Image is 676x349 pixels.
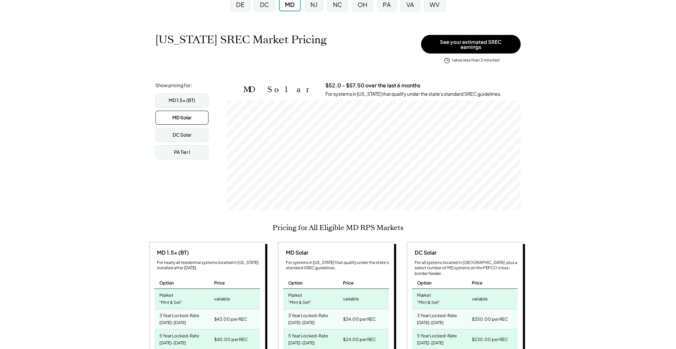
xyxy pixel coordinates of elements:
[472,294,488,303] div: variable
[417,339,444,348] div: [DATE]-[DATE]
[172,114,192,121] div: MD Solar
[288,318,315,327] div: [DATE]-[DATE]
[157,260,260,271] div: For nearly all residential systems located in [US_STATE] installed after [DATE].
[155,82,192,89] div: Show pricing for:
[421,35,521,54] button: See your estimated SREC earnings
[452,58,500,63] div: takes less than 2 minutes!
[333,0,342,9] div: NC
[174,149,190,156] div: PA Tier I
[325,82,420,89] h3: $52.0 - $57.50 over the last 6 months
[288,331,328,339] div: 5 Year Locked-Rate
[417,311,457,318] div: 3 Year Locked-Rate
[417,331,457,339] div: 5 Year Locked-Rate
[273,223,403,232] h2: Pricing for All Eligible MD RPS Markets
[288,339,315,348] div: [DATE]-[DATE]
[288,311,328,318] div: 3 Year Locked-Rate
[214,314,247,324] div: $43.00 per REC
[472,335,508,344] div: $230.00 per REC
[415,260,518,277] div: For all systems located in [GEOGRAPHIC_DATA], plus a select number of MD systems on the PEPCO cro...
[154,249,189,256] div: MD 1.5x (BT)
[159,339,186,348] div: [DATE]-[DATE]
[169,97,195,104] div: MD 1.5x (BT)
[173,132,192,138] div: DC Solar
[417,318,444,327] div: [DATE]-[DATE]
[288,291,302,298] div: Market
[417,280,432,286] div: Option
[214,335,248,344] div: $40.00 per REC
[417,291,431,298] div: Market
[406,0,414,9] div: VA
[288,280,303,286] div: Option
[417,298,440,307] div: "Mint & Sell"
[159,291,173,298] div: Market
[343,314,376,324] div: $34.00 per REC
[159,318,186,327] div: [DATE]-[DATE]
[283,249,308,256] div: MD Solar
[285,0,295,9] div: MD
[236,0,244,9] div: DE
[430,0,440,9] div: WV
[159,311,199,318] div: 3 Year Locked-Rate
[159,280,174,286] div: Option
[288,298,311,307] div: "Mint & Sell"
[310,0,317,9] div: NJ
[358,0,368,9] div: OH
[343,294,359,303] div: variable
[260,0,269,9] div: DC
[214,294,230,303] div: variable
[343,335,376,344] div: $24.00 per REC
[383,0,391,9] div: PA
[286,260,389,271] div: For systems in [US_STATE] that qualify under the state's standard SREC guidelines.
[325,91,501,97] div: For systems in [US_STATE] that qualify under the state's standard SREC guidelines.
[472,314,508,324] div: $350.00 per REC
[412,249,437,256] div: DC Solar
[214,280,225,286] div: Price
[159,298,182,307] div: "Mint & Sell"
[243,85,315,94] h2: MD Solar
[159,331,199,339] div: 5 Year Locked-Rate
[343,280,354,286] div: Price
[472,280,482,286] div: Price
[155,33,327,46] h1: [US_STATE] SREC Market Pricing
